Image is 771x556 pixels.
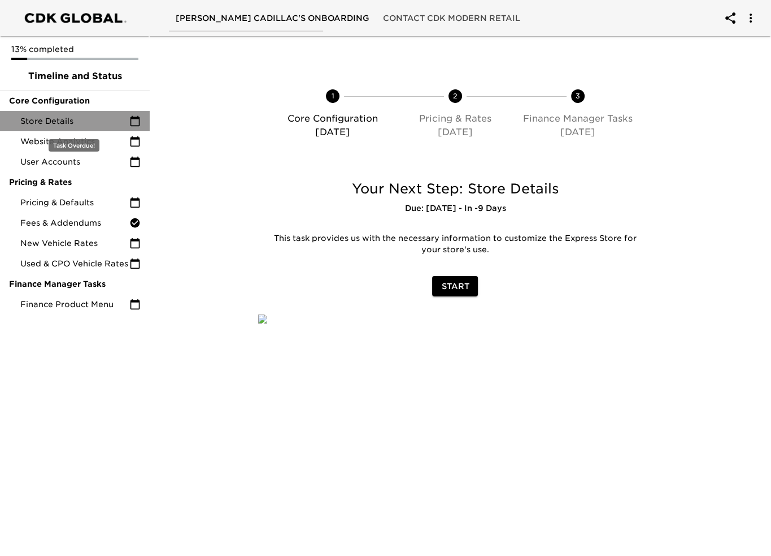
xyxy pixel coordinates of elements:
[20,197,129,208] span: Pricing & Defaults
[20,156,129,167] span: User Accounts
[9,70,141,83] span: Timeline and Status
[399,126,512,139] p: [DATE]
[20,299,129,310] span: Finance Product Menu
[276,112,390,126] p: Core Configuration
[20,258,129,269] span: Used & CPO Vehicle Rates
[737,5,764,32] button: account of current user
[20,136,129,147] span: Website Analytics
[9,95,141,106] span: Core Configuration
[332,92,334,100] text: 1
[11,44,138,55] p: 13% completed
[453,92,458,100] text: 2
[258,180,653,198] h5: Your Next Step: Store Details
[276,126,390,139] p: [DATE]
[267,233,644,256] p: This task provides us with the necessary information to customize the Express Store for your stor...
[258,314,267,324] img: qkibX1zbU72zw90W6Gan%2FTemplates%2FRjS7uaFIXtg43HUzxvoG%2F3e51d9d6-1114-4229-a5bf-f5ca567b6beb.jpg
[432,276,478,297] button: Start
[20,115,129,127] span: Store Details
[20,217,129,229] span: Fees & Addendums
[383,11,520,25] span: Contact CDK Modern Retail
[717,5,744,32] button: account of current user
[9,176,141,188] span: Pricing & Rates
[576,92,580,100] text: 3
[399,112,512,126] p: Pricing & Rates
[441,279,469,294] span: Start
[176,11,369,25] span: [PERSON_NAME] Cadillac's Onboarding
[20,238,129,249] span: New Vehicle Rates
[521,126,634,139] p: [DATE]
[9,278,141,290] span: Finance Manager Tasks
[258,202,653,215] h6: Due: [DATE] - In -9 Days
[521,112,634,126] p: Finance Manager Tasks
